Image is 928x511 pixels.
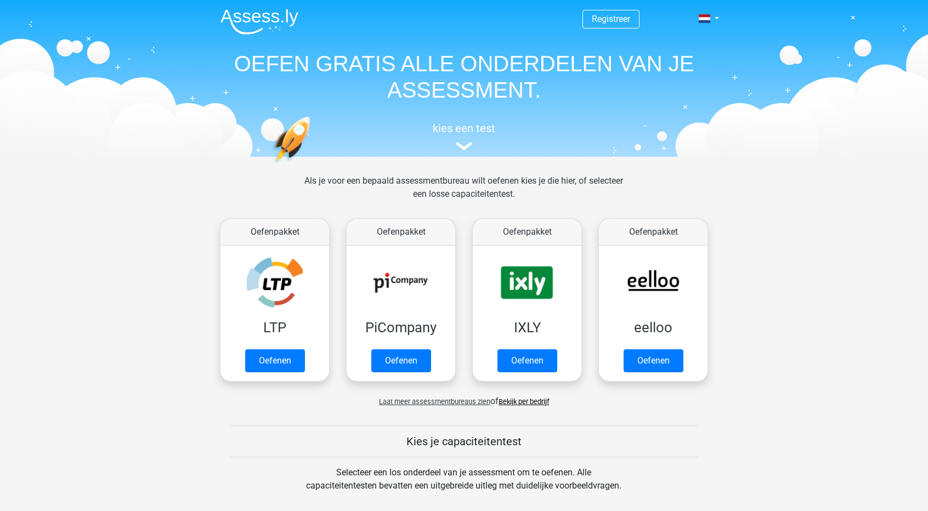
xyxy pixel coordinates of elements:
img: oefenen [272,116,353,215]
a: Oefenen [245,349,305,372]
a: Oefenen [497,349,557,372]
a: Oefenen [371,349,431,372]
div: of [212,386,716,408]
h1: OEFEN GRATIS ALLE ONDERDELEN VAN JE ASSESSMENT. [212,50,716,103]
div: Selecteer een los onderdeel van je assessment om te oefenen. Alle capaciteitentesten bevatten een... [296,466,632,506]
h5: Kies je capaciteitentest [230,435,698,448]
div: Als je voor een bepaald assessmentbureau wilt oefenen kies je die hier, of selecteer een losse ca... [296,174,632,214]
h5: kies een test [212,122,716,135]
a: kies een test [212,122,716,151]
img: assessment [456,142,472,150]
a: Bekijk per bedrijf [499,398,549,406]
span: Laat meer assessmentbureaus zien [379,398,490,406]
img: Assessly [220,9,298,35]
a: Registreer [592,14,630,24]
a: Oefenen [624,349,683,372]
